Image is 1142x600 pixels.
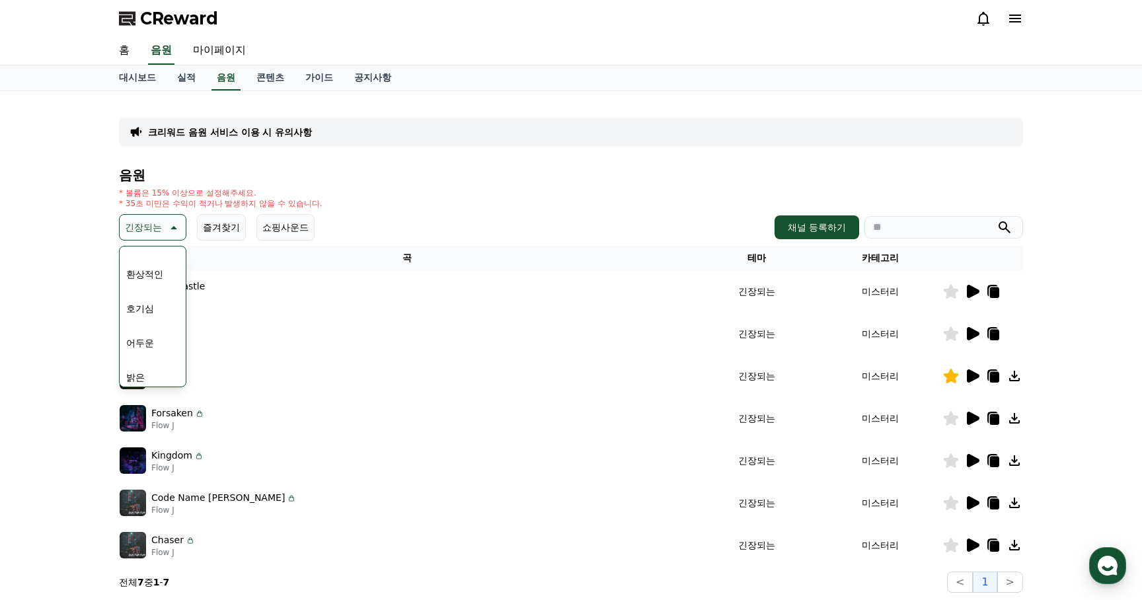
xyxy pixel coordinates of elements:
[119,198,323,209] p: * 35초 미만은 수익이 적거나 발생하지 않을 수 있습니다.
[137,577,144,587] strong: 7
[119,576,169,589] p: 전체 중 -
[121,260,169,289] button: 환상적인
[695,482,819,524] td: 긴장되는
[119,246,695,270] th: 곡
[211,65,241,91] a: 음원
[151,463,204,473] p: Flow J
[819,482,942,524] td: 미스터리
[344,65,402,91] a: 공지사항
[121,363,150,392] button: 밝은
[125,218,162,237] p: 긴장되는
[819,313,942,355] td: 미스터리
[997,572,1023,593] button: >
[171,419,254,452] a: 설정
[151,449,192,463] p: Kingdom
[167,65,206,91] a: 실적
[151,491,285,505] p: Code Name [PERSON_NAME]
[695,355,819,397] td: 긴장되는
[775,215,859,239] button: 채널 등록하기
[108,37,140,65] a: 홈
[120,405,146,431] img: music
[148,37,174,65] a: 음원
[119,188,323,198] p: * 볼륨은 15% 이상으로 설정해주세요.
[695,313,819,355] td: 긴장되는
[151,406,193,420] p: Forsaken
[4,419,87,452] a: 홈
[121,328,159,357] button: 어두운
[204,439,220,449] span: 설정
[256,214,315,241] button: 쇼핑사운드
[163,577,170,587] strong: 7
[120,447,146,474] img: music
[120,490,146,516] img: music
[42,439,50,449] span: 홈
[119,8,218,29] a: CReward
[148,126,312,139] a: 크리워드 음원 서비스 이용 시 유의사항
[973,572,997,593] button: 1
[121,294,159,323] button: 호기심
[119,214,186,241] button: 긴장되는
[121,439,137,450] span: 대화
[153,577,160,587] strong: 1
[695,246,819,270] th: 테마
[120,532,146,558] img: music
[819,439,942,482] td: 미스터리
[819,246,942,270] th: 카테고리
[695,397,819,439] td: 긴장되는
[87,419,171,452] a: 대화
[819,355,942,397] td: 미스터리
[151,505,297,515] p: Flow J
[295,65,344,91] a: 가이드
[119,168,1023,182] h4: 음원
[108,65,167,91] a: 대시보드
[151,547,196,558] p: Flow J
[695,439,819,482] td: 긴장되는
[182,37,256,65] a: 마이페이지
[246,65,295,91] a: 콘텐츠
[695,270,819,313] td: 긴장되는
[947,572,973,593] button: <
[695,524,819,566] td: 긴장되는
[819,270,942,313] td: 미스터리
[140,8,218,29] span: CReward
[151,420,205,431] p: Flow J
[197,214,246,241] button: 즐겨찾기
[819,524,942,566] td: 미스터리
[819,397,942,439] td: 미스터리
[151,533,184,547] p: Chaser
